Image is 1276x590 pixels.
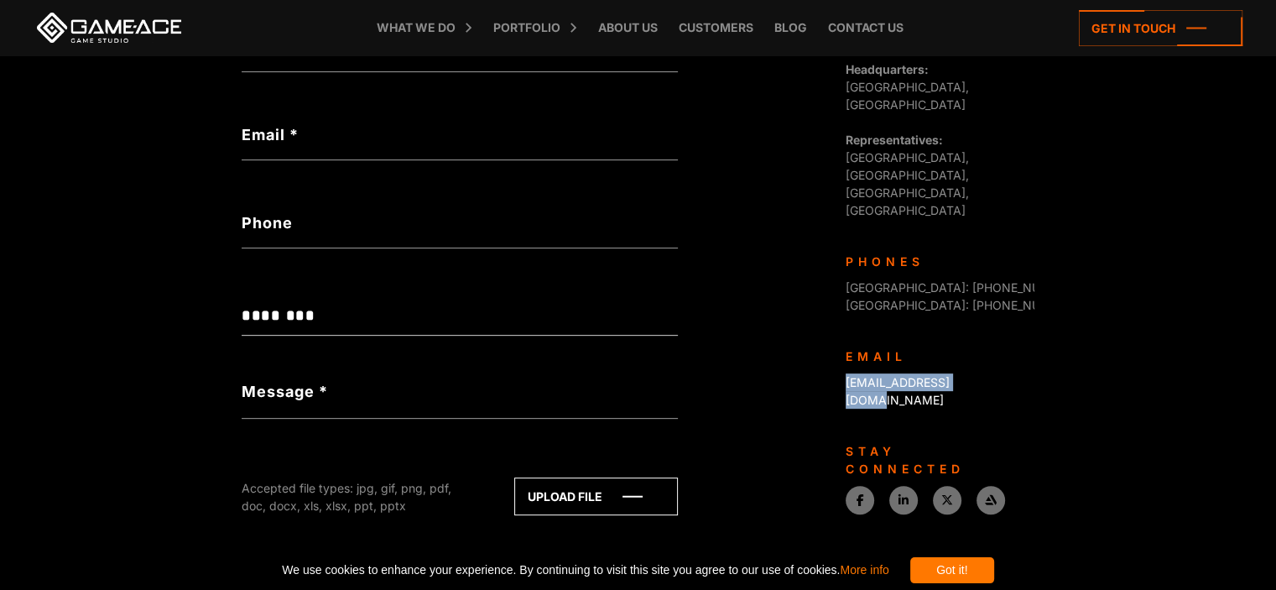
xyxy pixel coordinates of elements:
[846,133,943,147] strong: Representatives:
[846,375,950,407] a: [EMAIL_ADDRESS][DOMAIN_NAME]
[846,442,1022,478] div: Stay connected
[846,548,1022,566] div: Our Brands
[242,123,678,146] label: Email *
[242,211,678,234] label: Phone
[846,62,929,76] strong: Headquarters:
[242,479,477,514] div: Accepted file types: jpg, gif, png, pdf, doc, docx, xls, xlsx, ppt, pptx
[910,557,994,583] div: Got it!
[846,62,969,112] span: [GEOGRAPHIC_DATA], [GEOGRAPHIC_DATA]
[846,298,1077,312] span: [GEOGRAPHIC_DATA]: [PHONE_NUMBER]
[1079,10,1242,46] a: Get in touch
[846,253,1022,270] div: Phones
[242,380,328,403] label: Message *
[282,557,888,583] span: We use cookies to enhance your experience. By continuing to visit this site you agree to our use ...
[846,280,1077,295] span: [GEOGRAPHIC_DATA]: [PHONE_NUMBER]
[846,347,1022,365] div: Email
[846,133,969,217] span: [GEOGRAPHIC_DATA], [GEOGRAPHIC_DATA], [GEOGRAPHIC_DATA], [GEOGRAPHIC_DATA]
[514,478,678,515] a: Upload file
[840,563,888,577] a: More info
